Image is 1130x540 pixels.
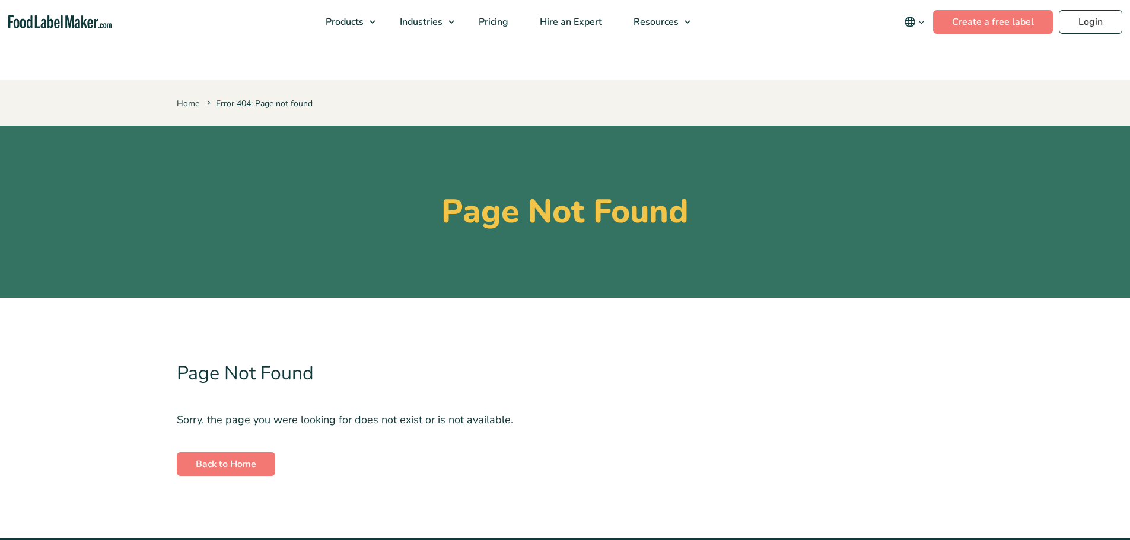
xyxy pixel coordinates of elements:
span: Industries [396,15,444,28]
span: Resources [630,15,680,28]
span: Error 404: Page not found [205,98,313,109]
a: Create a free label [933,10,1053,34]
a: Back to Home [177,452,275,476]
span: Pricing [475,15,510,28]
h1: Page Not Found [177,192,954,231]
span: Hire an Expert [536,15,603,28]
p: Sorry, the page you were looking for does not exist or is not available. [177,411,954,429]
h2: Page Not Found [177,345,954,402]
a: Login [1059,10,1122,34]
a: Home [177,98,199,109]
span: Products [322,15,365,28]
